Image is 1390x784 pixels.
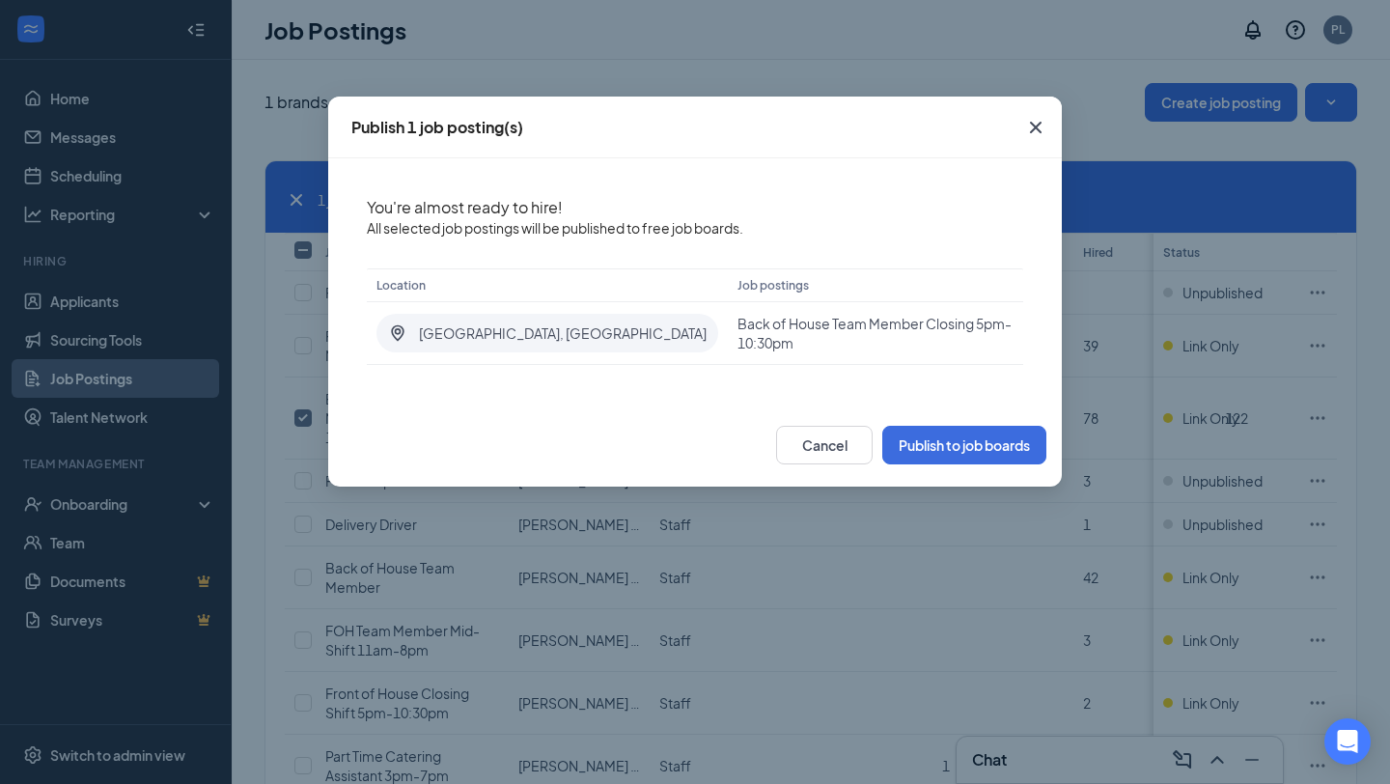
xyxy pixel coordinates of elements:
[367,197,1023,218] p: You're almost ready to hire!
[776,426,873,464] button: Cancel
[388,323,407,343] svg: LocationPin
[351,117,523,138] div: Publish 1 job posting(s)
[728,302,1023,365] td: Back of House Team Member Closing 5pm-10:30pm
[367,218,1023,238] span: All selected job postings will be published to free job boards.
[882,426,1046,464] button: Publish to job boards
[1010,97,1062,158] button: Close
[1024,116,1047,139] svg: Cross
[1324,718,1371,765] div: Open Intercom Messenger
[419,323,707,343] span: [GEOGRAPHIC_DATA], [GEOGRAPHIC_DATA]
[367,268,728,302] th: Location
[728,268,1023,302] th: Job postings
